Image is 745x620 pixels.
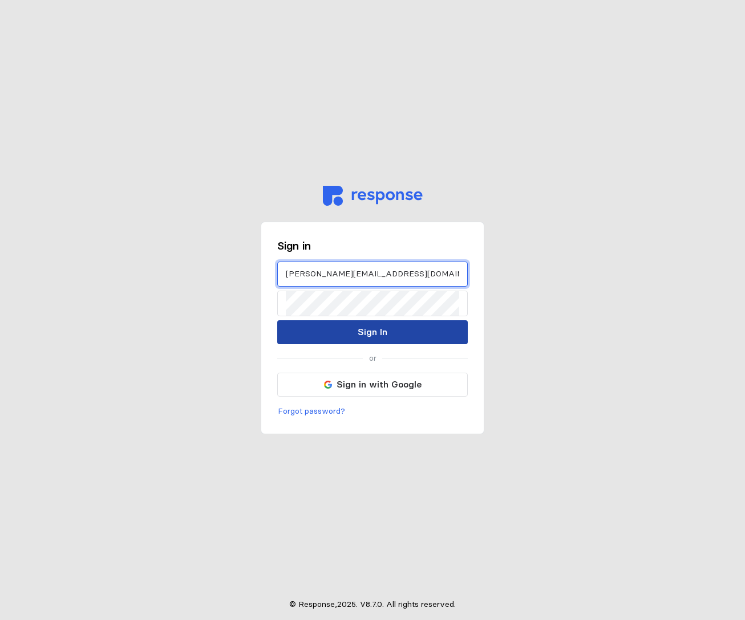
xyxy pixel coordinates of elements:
input: Email [286,262,459,287]
p: or [369,352,376,365]
img: svg%3e [323,186,423,206]
p: Forgot password? [278,405,345,418]
button: Sign in with Google [277,373,468,397]
p: Sign In [358,325,387,339]
h3: Sign in [277,238,468,254]
img: svg%3e [324,381,332,389]
p: Sign in with Google [337,377,422,391]
p: © Response, 2025 . V 8.7.0 . All rights reserved. [289,598,456,611]
button: Sign In [277,320,468,344]
button: Forgot password? [277,405,346,418]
